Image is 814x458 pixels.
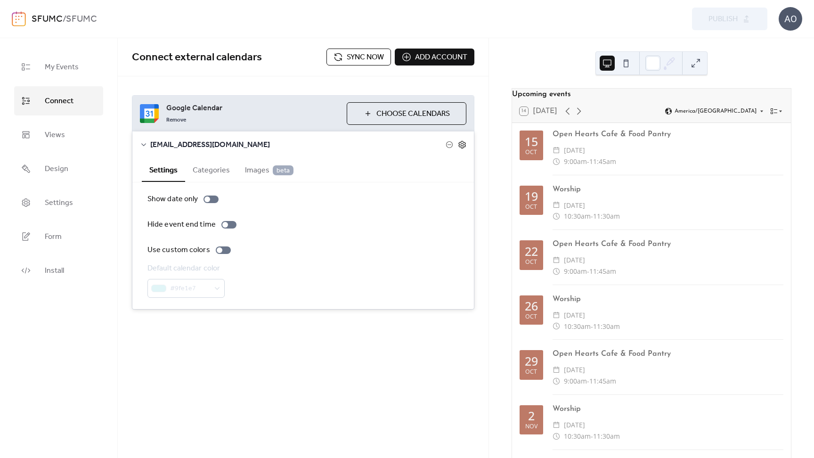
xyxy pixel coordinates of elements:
span: Connect external calendars [132,47,262,68]
span: 9:00am [564,376,587,387]
span: [DATE] [564,200,585,211]
span: 9:00am [564,156,587,167]
div: ​ [553,200,560,211]
a: Install [14,256,103,285]
a: Views [14,120,103,149]
div: Hide event end time [147,219,216,230]
div: Oct [525,259,537,265]
div: Open Hearts Cafe & Food Pantry [553,348,783,360]
span: Form [45,229,62,245]
span: - [587,156,589,167]
div: Open Hearts Cafe & Food Pantry [553,238,783,250]
div: Use custom colors [147,245,210,256]
b: / [63,10,66,28]
button: Choose Calendars [347,102,466,125]
button: Images beta [237,158,301,181]
div: Oct [525,369,537,375]
div: 15 [525,136,538,147]
div: Worship [553,403,783,415]
span: Sync now [347,52,384,63]
span: 11:45am [589,156,616,167]
span: [DATE] [564,145,585,156]
div: Worship [553,184,783,195]
span: - [591,321,593,332]
div: 22 [525,245,538,257]
span: Google Calendar [166,103,339,114]
div: Open Hearts Cafe & Food Pantry [553,129,783,140]
a: Settings [14,188,103,217]
a: Form [14,222,103,251]
div: Show date only [147,194,198,205]
button: Settings [142,158,185,182]
span: 11:30am [593,321,620,332]
div: ​ [553,376,560,387]
span: Install [45,263,64,278]
span: Design [45,162,68,177]
div: Default calendar color [147,263,223,274]
a: My Events [14,52,103,82]
div: ​ [553,266,560,277]
span: [EMAIL_ADDRESS][DOMAIN_NAME] [150,139,446,151]
button: Add account [395,49,474,65]
div: 19 [525,190,538,202]
span: 9:00am [564,266,587,277]
div: Oct [525,149,537,155]
span: 10:30am [564,321,591,332]
div: ​ [553,156,560,167]
a: Connect [14,86,103,115]
span: 10:30am [564,211,591,222]
div: 2 [528,410,535,422]
b: SFUMC [66,10,97,28]
div: ​ [553,254,560,266]
button: Sync now [326,49,391,65]
span: Add account [415,52,467,63]
div: 29 [525,355,538,367]
span: 11:30am [593,431,620,442]
span: Choose Calendars [376,108,450,120]
span: [DATE] [564,419,585,431]
span: Connect [45,94,73,109]
span: [DATE] [564,310,585,321]
div: ​ [553,419,560,431]
span: - [587,376,589,387]
span: Settings [45,196,73,211]
div: ​ [553,211,560,222]
div: 26 [525,300,538,312]
span: Views [45,128,65,143]
img: logo [12,11,26,26]
span: - [591,211,593,222]
span: - [587,266,589,277]
span: [DATE] [564,254,585,266]
span: - [591,431,593,442]
a: SFUMC [32,10,63,28]
div: Oct [525,204,537,210]
span: America/[GEOGRAPHIC_DATA] [675,108,757,114]
div: AO [779,7,802,31]
span: beta [273,165,293,175]
span: 10:30am [564,431,591,442]
div: ​ [553,321,560,332]
span: 11:45am [589,266,616,277]
span: Images [245,165,293,176]
div: Worship [553,294,783,305]
div: Nov [525,424,537,430]
span: 11:45am [589,376,616,387]
span: 11:30am [593,211,620,222]
div: Upcoming events [512,89,791,100]
div: ​ [553,431,560,442]
div: Oct [525,314,537,320]
div: ​ [553,145,560,156]
div: ​ [553,364,560,376]
span: [DATE] [564,364,585,376]
a: Design [14,154,103,183]
div: ​ [553,310,560,321]
span: My Events [45,60,79,75]
img: google [140,104,159,123]
span: Remove [166,116,186,124]
button: Categories [185,158,237,181]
